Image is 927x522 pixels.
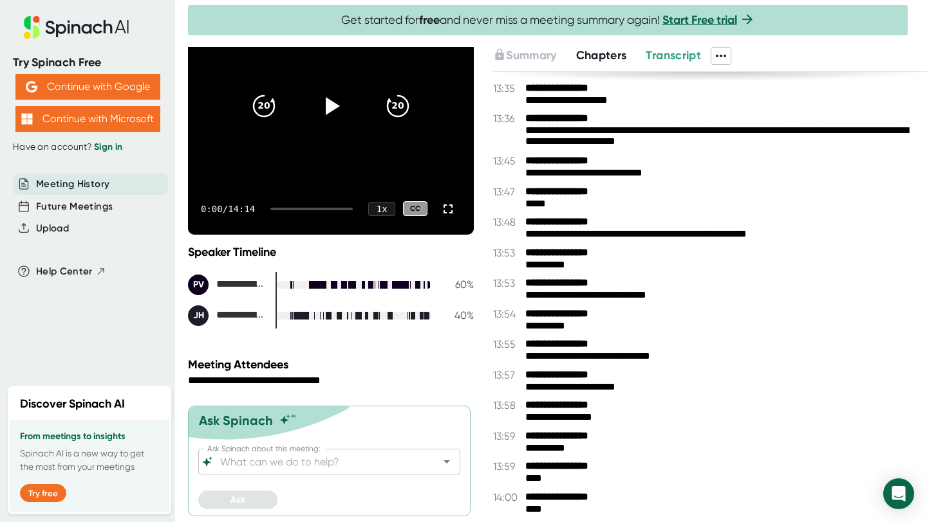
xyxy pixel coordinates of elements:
button: Upload [36,221,69,236]
span: 13:53 [493,247,522,259]
h3: From meetings to insights [20,431,159,442]
div: Meeting Attendees [188,357,477,372]
span: 13:53 [493,277,522,289]
span: 13:55 [493,338,522,350]
div: 60 % [442,278,474,291]
span: 13:57 [493,369,522,381]
div: Open Intercom Messenger [883,478,914,509]
span: 13:58 [493,399,522,411]
span: Chapters [576,48,627,62]
button: Continue with Microsoft [15,106,160,132]
p: Spinach AI is a new way to get the most from your meetings [20,447,159,474]
div: Ask Spinach [199,413,273,428]
button: Ask [198,491,277,509]
span: 13:48 [493,216,522,228]
button: Future Meetings [36,199,113,214]
b: free [419,13,440,27]
span: 13:59 [493,430,522,442]
div: Paula De Venecia [188,274,265,295]
span: 13:36 [493,113,522,125]
span: 14:00 [493,491,522,503]
span: Get started for and never miss a meeting summary again! [341,13,755,28]
button: Help Center [36,264,106,279]
a: Sign in [94,141,122,152]
div: PV [188,274,209,295]
button: Summary [493,47,556,64]
span: Transcript [646,48,701,62]
h2: Discover Spinach AI [20,395,125,413]
span: Summary [506,48,556,62]
div: Try Spinach Free [13,55,162,70]
span: 13:47 [493,186,522,198]
button: Meeting History [36,177,109,192]
div: 0:00 / 14:14 [201,204,255,214]
span: 13:45 [493,155,522,167]
span: Help Center [36,264,93,279]
div: Have an account? [13,141,162,153]
div: Jessica Hufnagle [188,305,265,326]
div: 40 % [442,309,474,321]
div: JH [188,305,209,326]
button: Transcript [646,47,701,64]
input: What can we do to help? [218,453,418,471]
div: Speaker Timeline [188,245,474,259]
img: Aehbyd4JwY73AAAAAElFTkSuQmCC [26,81,37,93]
button: Try free [20,484,66,502]
span: 13:54 [493,308,522,320]
span: Ask [230,494,245,505]
span: 13:35 [493,82,522,94]
button: Chapters [576,47,627,64]
div: CC [403,201,427,216]
button: Open [438,453,456,471]
button: Continue with Google [15,74,160,100]
div: 1 x [368,202,395,216]
span: 13:59 [493,460,522,473]
a: Start Free trial [662,13,737,27]
div: Upgrade to access [493,47,576,65]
